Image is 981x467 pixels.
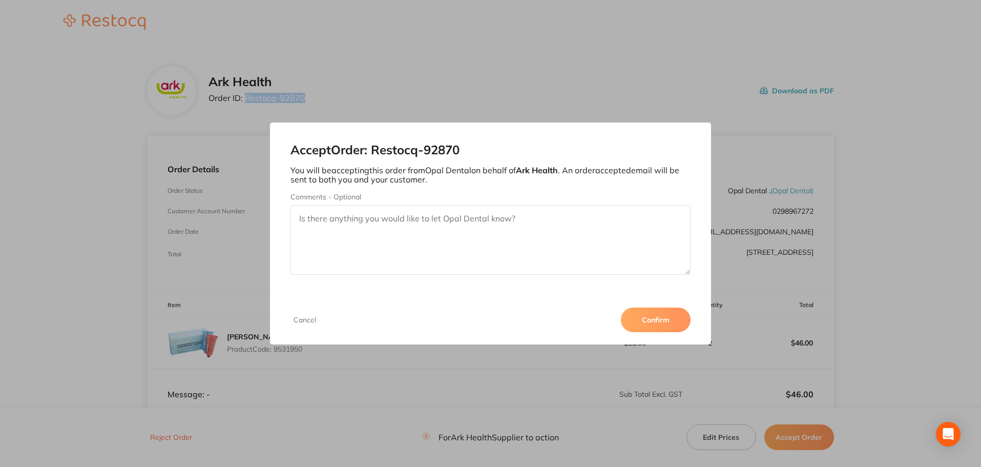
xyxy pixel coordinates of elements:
[290,315,319,324] button: Cancel
[290,143,691,157] h2: Accept Order: Restocq- 92870
[290,193,691,201] label: Comments - Optional
[621,308,691,332] button: Confirm
[516,165,558,175] b: Ark Health
[936,422,961,446] div: Open Intercom Messenger
[290,166,691,185] p: You will be accepting this order from Opal Dental on behalf of . An order accepted email will be ...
